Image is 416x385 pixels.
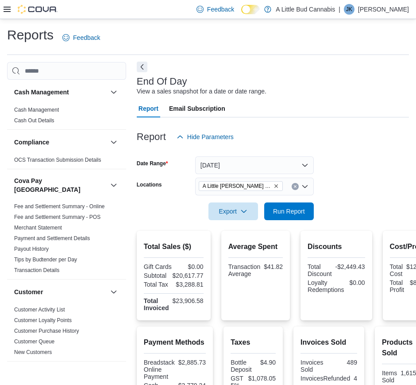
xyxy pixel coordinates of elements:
[137,160,168,167] label: Date Range
[273,183,279,189] button: Remove A Little Bud White Rock from selection in this group
[108,137,119,148] button: Compliance
[335,263,365,270] div: -$2,449.43
[14,225,62,231] a: Merchant Statement
[175,281,203,288] div: $3,288.81
[208,202,258,220] button: Export
[248,375,276,382] div: $1,078.05
[108,87,119,97] button: Cash Management
[300,337,357,348] h2: Invoices Sold
[301,183,308,190] button: Open list of options
[308,263,331,277] div: Total Discount
[14,246,49,252] a: Payout History
[339,4,340,15] p: |
[108,287,119,297] button: Customer
[14,224,62,231] span: Merchant Statement
[14,157,101,163] a: OCS Transaction Submission Details
[14,317,72,324] span: Customer Loyalty Points
[390,279,406,293] div: Total Profit
[308,279,344,293] div: Loyalty Redemptions
[14,267,59,274] span: Transaction Details
[73,33,100,42] span: Feedback
[144,241,204,252] h2: Total Sales ($)
[348,279,365,286] div: $0.00
[273,207,305,216] span: Run Report
[207,5,234,14] span: Feedback
[195,156,314,174] button: [DATE]
[193,0,238,18] a: Feedback
[231,337,276,348] h2: Taxes
[7,105,126,129] div: Cash Management
[203,182,272,191] span: A Little [PERSON_NAME] Rock
[14,88,69,97] h3: Cash Management
[14,203,105,210] a: Fee and Settlement Summary - Online
[308,241,365,252] h2: Discounts
[390,263,403,277] div: Total Cost
[7,155,126,169] div: Compliance
[214,202,253,220] span: Export
[137,62,147,72] button: Next
[264,202,314,220] button: Run Report
[7,201,126,279] div: Cova Pay [GEOGRAPHIC_DATA]
[137,76,187,87] h3: End Of Day
[14,138,49,147] h3: Compliance
[14,317,72,323] a: Customer Loyalty Points
[144,272,169,279] div: Subtotal
[241,5,260,14] input: Dark Mode
[14,257,77,263] a: Tips by Budtender per Day
[108,180,119,191] button: Cova Pay [GEOGRAPHIC_DATA]
[14,349,52,355] a: New Customers
[59,29,104,47] a: Feedback
[144,281,172,288] div: Total Tax
[14,235,90,242] span: Payment and Settlement Details
[14,327,79,334] span: Customer Purchase History
[14,106,59,113] span: Cash Management
[344,4,354,15] div: Jake Kearns
[14,214,100,220] a: Fee and Settlement Summary - POS
[169,100,225,117] span: Email Subscription
[14,288,43,296] h3: Customer
[14,288,107,296] button: Customer
[14,307,65,313] a: Customer Activity List
[173,128,237,146] button: Hide Parameters
[173,297,204,304] div: $23,906.58
[7,26,54,44] h1: Reports
[14,203,105,210] span: Fee and Settlement Summary - Online
[175,263,203,270] div: $0.00
[144,359,175,380] div: Breadstack Online Payment
[14,338,54,345] a: Customer Queue
[228,263,261,277] div: Transaction Average
[14,117,54,124] span: Cash Out Details
[264,263,283,270] div: $41.82
[14,245,49,253] span: Payout History
[144,337,206,348] h2: Payment Methods
[401,369,416,377] div: 1,615
[173,272,204,279] div: $20,617.77
[382,369,397,384] div: Items Sold
[137,132,166,142] h3: Report
[14,214,100,221] span: Fee and Settlement Summary - POS
[144,297,169,311] strong: Total Invoiced
[276,4,335,15] p: A Little Bud Cannabis
[331,359,357,366] div: 489
[14,349,52,356] span: New Customers
[14,138,107,147] button: Compliance
[7,304,126,361] div: Customer
[137,181,162,188] label: Locations
[300,375,350,382] div: InvoicesRefunded
[382,337,416,358] h2: Products Sold
[354,375,357,382] div: 4
[144,263,172,270] div: Gift Cards
[178,359,206,366] div: $2,885.73
[187,132,234,141] span: Hide Parameters
[14,107,59,113] a: Cash Management
[346,4,352,15] span: JK
[137,87,266,96] div: View a sales snapshot for a date or date range.
[14,267,59,273] a: Transaction Details
[199,181,283,191] span: A Little Bud White Rock
[228,241,283,252] h2: Average Spent
[358,4,409,15] p: [PERSON_NAME]
[300,359,327,373] div: Invoices Sold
